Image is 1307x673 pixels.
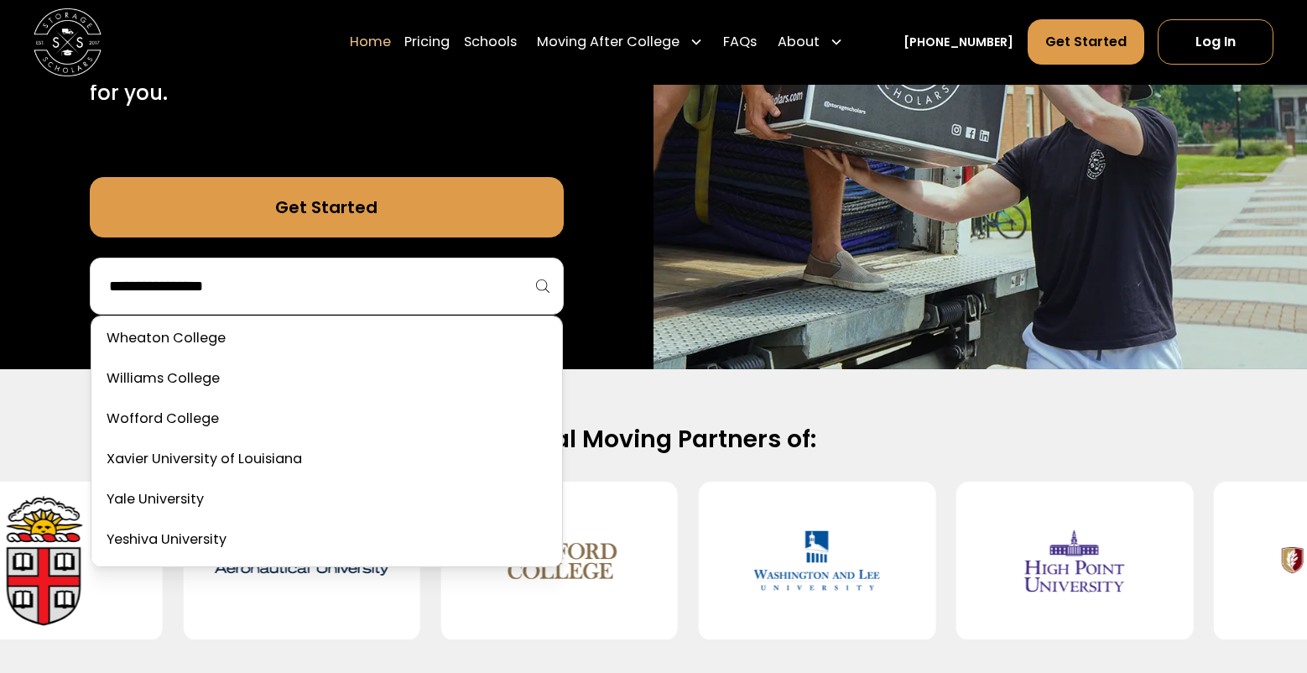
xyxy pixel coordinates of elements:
img: Storage Scholars main logo [34,8,102,76]
img: Wofford College [468,495,651,626]
div: Moving After College [537,32,680,52]
img: Washington and Lee University [726,495,909,626]
a: Get Started [90,177,565,238]
a: Get Started [1028,19,1144,65]
div: About [778,32,820,52]
h2: Official Moving Partners of: [111,424,1195,455]
a: Home [350,18,391,66]
a: [PHONE_NUMBER] [903,34,1013,51]
div: About [770,18,849,66]
a: Pricing [404,18,450,66]
div: Moving After College [530,18,710,66]
a: FAQs [723,18,757,66]
a: Log In [1158,19,1273,65]
img: Embry–Riddle Aeronautical University (Daytona Beach) [210,495,393,626]
img: High Point University [983,495,1166,626]
a: Schools [464,18,517,66]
